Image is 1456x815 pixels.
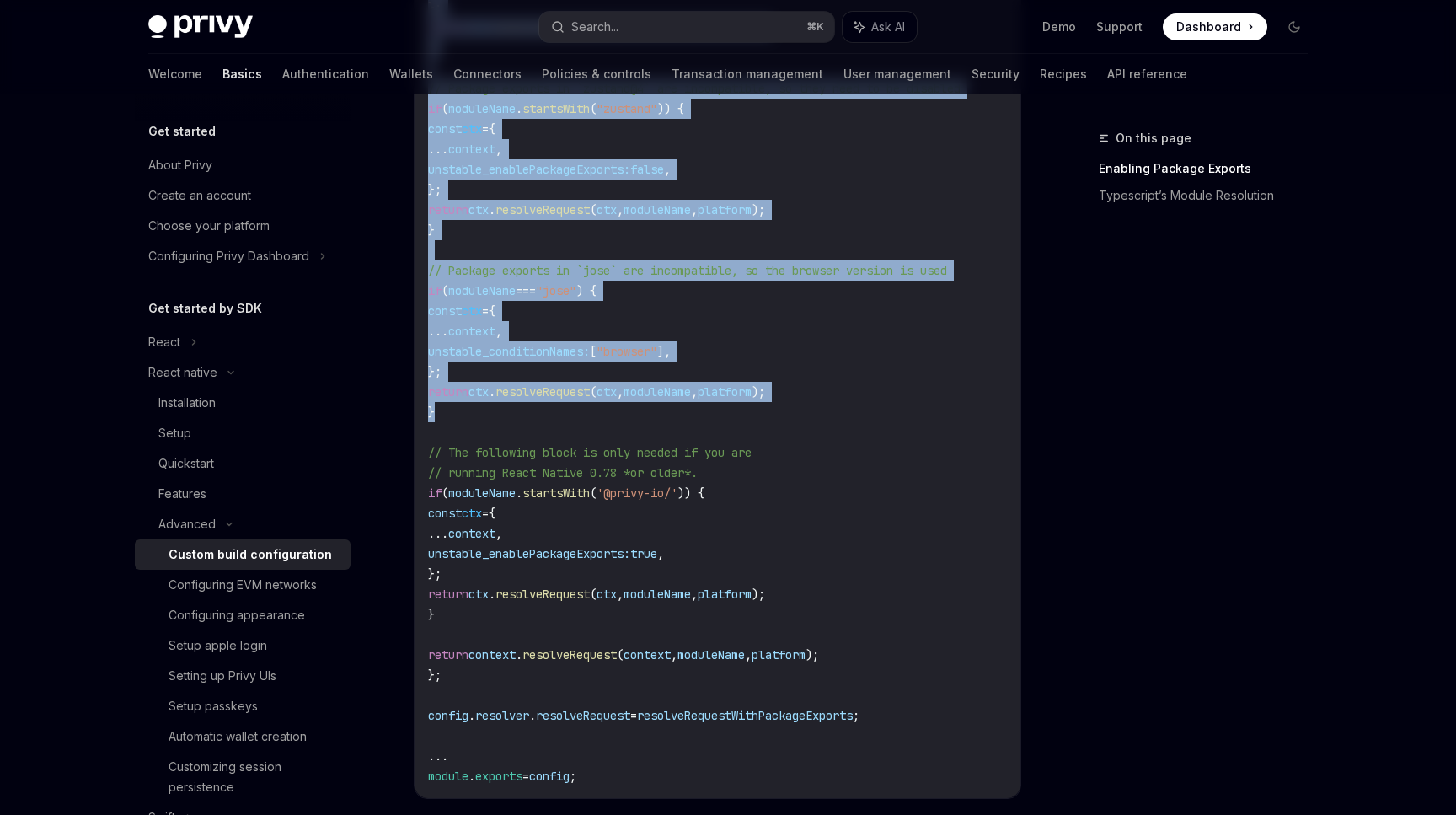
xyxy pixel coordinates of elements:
[442,283,448,298] span: (
[135,600,351,630] a: Configuring appearance
[428,748,448,764] span: ...
[489,587,495,602] span: .
[671,647,677,662] span: ,
[158,423,191,443] div: Setup
[495,324,502,339] span: ,
[428,465,698,480] span: // running React Native 0.78 *or older*.
[448,485,516,501] span: moduleName
[468,647,516,662] span: context
[1107,54,1187,94] a: API reference
[1281,13,1308,40] button: Toggle dark mode
[428,162,630,177] span: unstable_enablePackageExports:
[677,485,704,501] span: )) {
[428,364,442,379] span: };
[691,202,698,217] span: ,
[135,630,351,661] a: Setup apple login
[516,101,522,116] span: .
[428,344,590,359] span: unstable_conditionNames:
[516,485,522,501] span: .
[597,344,657,359] span: "browser"
[495,202,590,217] span: resolveRequest
[428,566,442,582] span: };
[590,344,597,359] span: [
[843,54,951,94] a: User management
[148,185,251,206] div: Create an account
[617,647,624,662] span: (
[482,121,489,137] span: =
[630,162,664,177] span: false
[1163,13,1267,40] a: Dashboard
[624,384,691,399] span: moduleName
[522,101,590,116] span: startsWith
[169,666,276,686] div: Setting up Privy UIs
[428,202,468,217] span: return
[489,121,495,137] span: {
[597,587,617,602] span: ctx
[428,647,468,662] span: return
[691,384,698,399] span: ,
[462,121,482,137] span: ctx
[135,211,351,241] a: Choose your platform
[571,17,618,37] div: Search...
[442,485,448,501] span: (
[468,769,475,784] span: .
[135,479,351,509] a: Features
[158,484,206,504] div: Features
[624,202,691,217] span: moduleName
[158,453,214,474] div: Quickstart
[806,647,819,662] span: );
[135,418,351,448] a: Setup
[448,101,516,116] span: moduleName
[448,283,516,298] span: moduleName
[495,526,502,541] span: ,
[475,708,529,723] span: resolver
[489,384,495,399] span: .
[389,54,433,94] a: Wallets
[630,546,657,561] span: true
[453,54,522,94] a: Connectors
[448,324,495,339] span: context
[448,142,495,157] span: context
[664,162,671,177] span: ,
[462,303,482,319] span: ctx
[752,587,765,602] span: );
[698,384,752,399] span: platform
[428,587,468,602] span: return
[806,20,824,34] span: ⌘ K
[590,101,597,116] span: (
[428,263,947,278] span: // Package exports in `jose` are incompatible, so the browser version is used
[135,388,351,418] a: Installation
[637,708,853,723] span: resolveRequestWithPackageExports
[148,298,262,319] h5: Get started by SDK
[536,283,576,298] span: "jose"
[428,607,435,622] span: }
[590,202,597,217] span: (
[158,393,216,413] div: Installation
[624,587,691,602] span: moduleName
[597,384,617,399] span: ctx
[148,155,212,175] div: About Privy
[516,647,522,662] span: .
[1096,19,1143,35] a: Support
[428,485,442,501] span: if
[135,661,351,691] a: Setting up Privy UIs
[148,246,309,266] div: Configuring Privy Dashboard
[1116,128,1191,148] span: On this page
[752,647,806,662] span: platform
[529,708,536,723] span: .
[691,587,698,602] span: ,
[468,708,475,723] span: .
[135,150,351,180] a: About Privy
[672,54,823,94] a: Transaction management
[428,405,435,420] span: }
[597,485,677,501] span: '@privy-io/'
[489,303,495,319] span: {
[495,384,590,399] span: resolveRequest
[843,12,917,42] button: Ask AI
[590,587,597,602] span: (
[468,202,489,217] span: ctx
[428,769,468,784] span: module
[871,19,905,35] span: Ask AI
[468,587,489,602] span: ctx
[428,526,448,541] span: ...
